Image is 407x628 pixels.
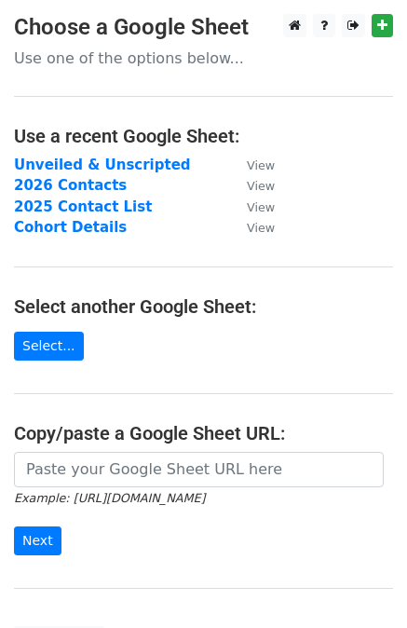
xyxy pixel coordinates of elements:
small: View [247,158,275,172]
a: 2026 Contacts [14,177,127,194]
small: View [247,221,275,235]
input: Next [14,526,61,555]
h4: Use a recent Google Sheet: [14,125,393,147]
h4: Select another Google Sheet: [14,295,393,318]
small: View [247,200,275,214]
a: View [228,157,275,173]
p: Use one of the options below... [14,48,393,68]
a: Select... [14,332,84,361]
h3: Choose a Google Sheet [14,14,393,41]
a: View [228,219,275,236]
small: View [247,179,275,193]
a: Cohort Details [14,219,127,236]
a: View [228,198,275,215]
input: Paste your Google Sheet URL here [14,452,384,487]
a: Unveiled & Unscripted [14,157,191,173]
small: Example: [URL][DOMAIN_NAME] [14,491,205,505]
a: View [228,177,275,194]
h4: Copy/paste a Google Sheet URL: [14,422,393,444]
a: 2025 Contact List [14,198,152,215]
